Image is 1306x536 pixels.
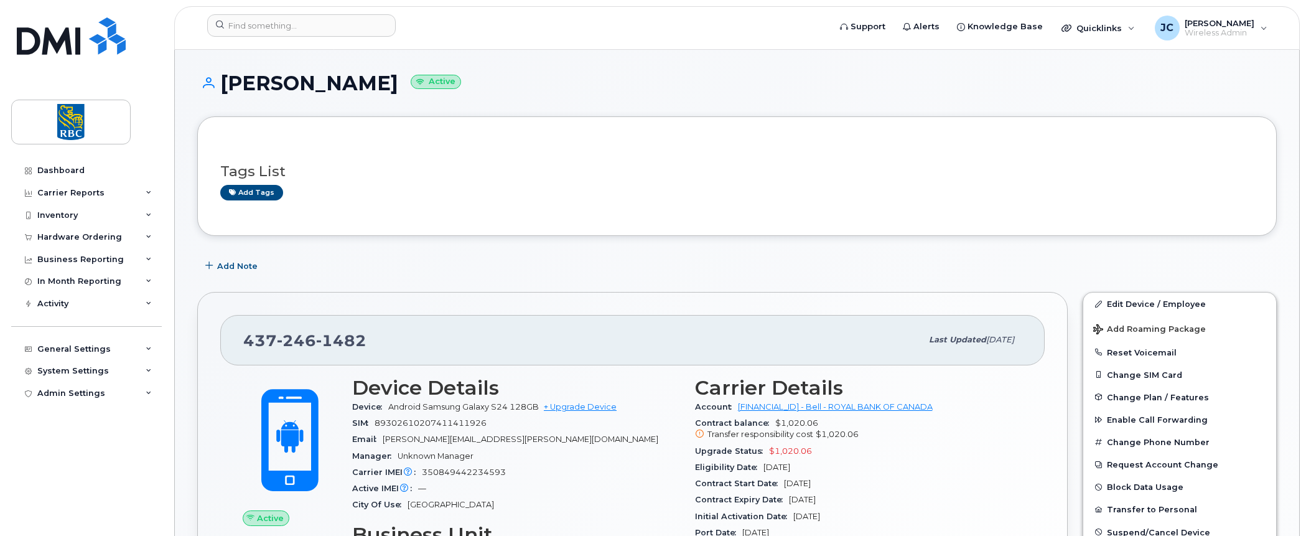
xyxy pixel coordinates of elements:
[352,377,680,399] h3: Device Details
[1083,316,1276,341] button: Add Roaming Package
[243,331,366,350] span: 437
[1107,392,1209,402] span: Change Plan / Features
[1083,364,1276,386] button: Change SIM Card
[784,479,811,488] span: [DATE]
[695,479,784,488] span: Contract Start Date
[544,402,617,411] a: + Upgrade Device
[789,495,816,504] span: [DATE]
[408,500,494,509] span: [GEOGRAPHIC_DATA]
[418,484,426,493] span: —
[220,185,283,200] a: Add tags
[388,402,539,411] span: Android Samsung Galaxy S24 128GB
[1083,431,1276,453] button: Change Phone Number
[383,435,658,444] span: [PERSON_NAME][EMAIL_ADDRESS][PERSON_NAME][DOMAIN_NAME]
[816,430,859,439] span: $1,020.06
[769,446,812,456] span: $1,020.06
[411,75,461,89] small: Active
[316,331,366,350] span: 1482
[695,495,789,504] span: Contract Expiry Date
[695,512,793,521] span: Initial Activation Date
[707,430,813,439] span: Transfer responsibility cost
[1107,415,1208,425] span: Enable Call Forwarding
[1083,386,1276,408] button: Change Plan / Features
[695,418,775,428] span: Contract balance
[1083,453,1276,476] button: Request Account Change
[695,402,738,411] span: Account
[220,164,1254,179] h3: Tags List
[695,418,1023,441] span: $1,020.06
[352,451,398,461] span: Manager
[352,500,408,509] span: City Of Use
[695,377,1023,399] h3: Carrier Details
[763,463,790,472] span: [DATE]
[352,402,388,411] span: Device
[352,484,418,493] span: Active IMEI
[793,512,820,521] span: [DATE]
[738,402,933,411] a: [FINANCIAL_ID] - Bell - ROYAL BANK OF CANADA
[277,331,316,350] span: 246
[398,451,473,461] span: Unknown Manager
[422,468,506,477] span: 350849442234593
[352,418,375,428] span: SIM
[197,72,1277,94] h1: [PERSON_NAME]
[197,255,268,277] button: Add Note
[929,335,986,344] span: Last updated
[257,512,284,524] span: Active
[1083,408,1276,431] button: Enable Call Forwarding
[1083,293,1276,315] a: Edit Device / Employee
[1083,498,1276,520] button: Transfer to Personal
[986,335,1014,344] span: [DATE]
[352,435,383,444] span: Email
[1083,476,1276,498] button: Block Data Usage
[695,446,769,456] span: Upgrade Status
[1093,324,1206,336] span: Add Roaming Package
[1083,341,1276,364] button: Reset Voicemail
[375,418,487,428] span: 89302610207411411926
[217,260,258,272] span: Add Note
[695,463,763,472] span: Eligibility Date
[352,468,422,477] span: Carrier IMEI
